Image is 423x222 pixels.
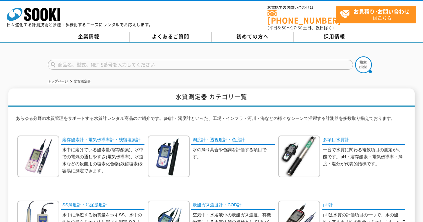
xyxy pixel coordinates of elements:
[191,201,275,210] a: 炭酸ガス濃度計・COD計
[336,6,416,23] a: お見積り･お問い合わせはこちら
[61,201,144,210] a: SS濁度計・汚泥濃度計
[193,147,275,161] p: 水の濁り具合や色調を評価する項目です。
[48,79,68,83] a: トップページ
[278,136,320,177] img: 多項目水質計
[340,6,416,23] span: はこちら
[130,32,212,42] a: よくあるご質問
[16,115,407,126] p: あらゆる分野の水質管理をサポートする水質計レンタル商品のご紹介です。pH計・濁度計といった、工場・インフラ・河川・海などの様々なシーンで活躍する計測器を多数取り揃えております。
[148,136,190,177] img: 濁度計・透視度計・色度計
[48,32,130,42] a: 企業情報
[7,23,153,27] p: 日々進化する計測技術と多種・多様化するニーズにレンタルでお応えします。
[268,10,336,24] a: [PHONE_NUMBER]
[69,78,91,85] li: 水質測定器
[322,201,405,210] a: pH計
[48,60,353,70] input: 商品名、型式、NETIS番号を入力してください
[291,25,303,31] span: 17:30
[62,147,144,174] p: 水中に溶けている酸素量(溶存酸素)、水中での電気の通しやすさ(電気伝導率)、水道水などの殺菌用の塩素化合物(残留塩素)を容易に測定できます。
[268,6,336,10] span: お電話でのお問い合わせは
[191,136,275,145] a: 濁度計・透視度計・色度計
[8,88,414,107] h1: 水質測定器 カテゴリ一覧
[355,56,372,73] img: btn_search.png
[17,136,59,177] img: 溶存酸素計・電気伝導率計・残留塩素計
[322,136,405,145] a: 多項目水質計
[294,32,376,42] a: 採用情報
[353,7,410,15] strong: お見積り･お問い合わせ
[323,147,405,167] p: 一台で水質に関わる複数項目の測定が可能です。pH・溶存酸素・電気伝導率・濁度・塩分が代表的指標です。
[212,32,294,42] a: 初めての方へ
[268,25,334,31] span: (平日 ～ 土日、祝日除く)
[236,33,269,40] span: 初めての方へ
[61,136,144,145] a: 溶存酸素計・電気伝導率計・残留塩素計
[278,25,287,31] span: 8:50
